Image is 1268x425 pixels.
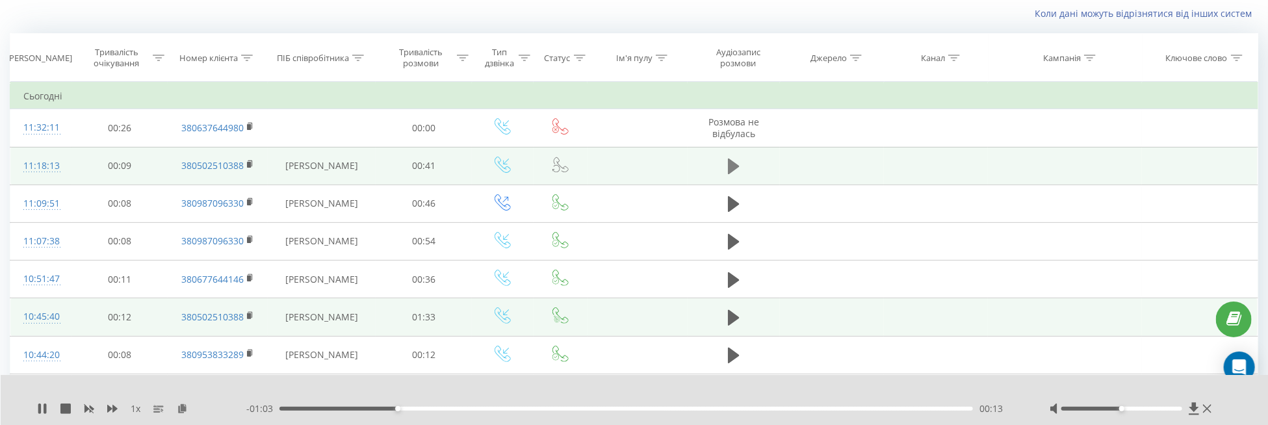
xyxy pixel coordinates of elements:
td: 01:27 [376,374,472,411]
div: [PERSON_NAME] [6,53,72,64]
div: Open Intercom Messenger [1224,352,1255,383]
div: 11:18:13 [23,153,58,179]
span: Розмова не відбулась [708,116,759,140]
div: Тривалість очікування [83,47,149,69]
div: Кампанія [1043,53,1081,64]
span: - 01:03 [246,402,279,415]
td: [PERSON_NAME] [268,374,376,411]
td: 00:08 [71,336,168,374]
div: Канал [921,53,945,64]
div: Ключове слово [1166,53,1228,64]
td: [PERSON_NAME] [268,185,376,222]
a: 380953833289 [181,348,244,361]
div: 11:32:11 [23,115,58,140]
td: 00:46 [376,185,472,222]
a: 380987096330 [181,235,244,247]
td: 00:00 [376,109,472,147]
div: Джерело [810,53,847,64]
td: 00:11 [71,261,168,298]
td: Сьогодні [10,83,1258,109]
td: [PERSON_NAME] [268,261,376,298]
div: ПІБ співробітника [277,53,349,64]
div: 10:44:20 [23,342,58,368]
td: 00:08 [71,222,168,260]
td: 00:36 [376,261,472,298]
div: Тип дзвінка [484,47,515,69]
td: 00:26 [71,109,168,147]
td: [PERSON_NAME] [268,147,376,185]
td: 01:33 [376,298,472,336]
span: 1 x [131,402,140,415]
a: 380502510388 [181,311,244,323]
div: Статус [545,53,571,64]
td: 00:54 [376,222,472,260]
td: [PERSON_NAME] [268,222,376,260]
div: Аудіозапис розмови [699,47,777,69]
div: Ім'я пулу [616,53,653,64]
div: Номер клієнта [179,53,238,64]
td: 00:12 [71,298,168,336]
div: 10:51:47 [23,266,58,292]
td: 00:08 [71,185,168,222]
div: 11:07:38 [23,229,58,254]
td: 00:08 [71,374,168,411]
div: Accessibility label [1119,406,1124,411]
a: 380677644146 [181,273,244,285]
td: 00:09 [71,147,168,185]
a: 380637644980 [181,122,244,134]
div: Тривалість розмови [387,47,454,69]
a: 380987096330 [181,197,244,209]
td: [PERSON_NAME] [268,298,376,336]
td: [PERSON_NAME] [268,336,376,374]
a: Коли дані можуть відрізнятися вiд інших систем [1035,7,1258,19]
a: 380502510388 [181,159,244,172]
td: 00:41 [376,147,472,185]
td: 00:12 [376,336,472,374]
div: Accessibility label [395,406,400,411]
div: 11:09:51 [23,191,58,216]
div: 10:45:40 [23,304,58,329]
span: 00:13 [979,402,1003,415]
